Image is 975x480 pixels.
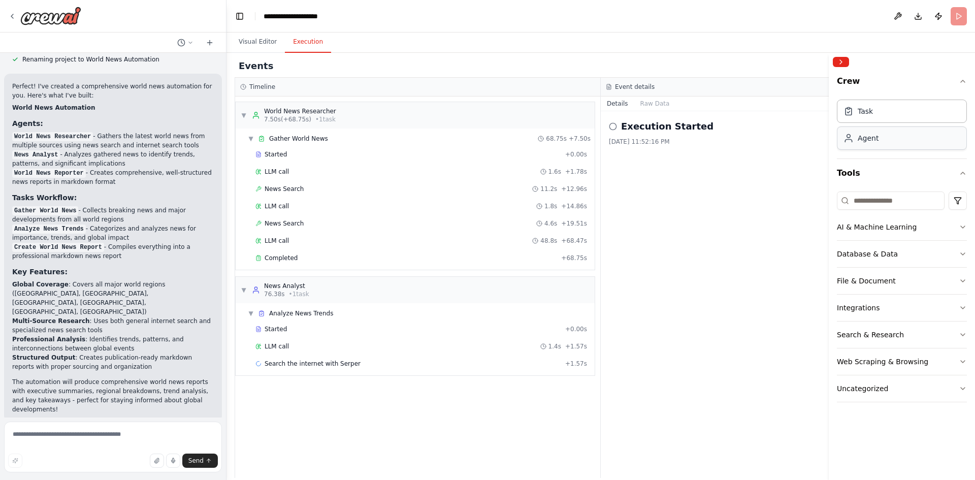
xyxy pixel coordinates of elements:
[544,202,557,210] span: 1.8s
[265,342,289,350] span: LLM call
[12,104,95,111] strong: World News Automation
[12,377,214,414] p: The automation will produce comprehensive world news reports with executive summaries, regional b...
[540,185,557,193] span: 11.2s
[20,7,81,25] img: Logo
[837,159,967,187] button: Tools
[233,9,247,23] button: Hide left sidebar
[634,97,676,111] button: Raw Data
[202,37,218,49] button: Start a new chat
[269,135,328,143] span: Gather World News
[837,383,888,394] div: Uncategorized
[12,281,69,288] strong: Global Coverage
[22,55,159,63] span: Renaming project to World News Automation
[248,135,254,143] span: ▼
[12,243,104,252] code: Create World News Report
[561,219,587,228] span: + 19.51s
[265,325,287,333] span: Started
[837,330,904,340] div: Search & Research
[837,303,880,313] div: Integrations
[548,342,561,350] span: 1.4s
[264,11,343,21] nav: breadcrumb
[837,322,967,348] button: Search & Research
[837,276,896,286] div: File & Document
[289,290,309,298] span: • 1 task
[12,354,75,361] strong: Structured Output
[609,138,959,146] div: [DATE] 11:52:16 PM
[315,115,336,123] span: • 1 task
[546,135,567,143] span: 68.75s
[615,83,655,91] h3: Event details
[12,225,86,234] code: Analyze News Trends
[12,316,214,335] li: : Uses both general internet search and specialized news search tools
[837,295,967,321] button: Integrations
[264,282,309,290] div: News Analyst
[265,202,289,210] span: LLM call
[544,219,557,228] span: 4.6s
[265,185,304,193] span: News Search
[837,214,967,240] button: AI & Machine Learning
[264,115,311,123] span: 7.50s (+68.75s)
[565,150,587,158] span: + 0.00s
[12,335,214,353] li: : Identifies trends, patterns, and interconnections between global events
[837,241,967,267] button: Database & Data
[837,71,967,95] button: Crew
[12,82,214,100] p: Perfect! I've created a comprehensive world news automation for you. Here's what I've built:
[12,336,85,343] strong: Professional Analysis
[265,168,289,176] span: LLM call
[265,254,298,262] span: Completed
[241,111,247,119] span: ▼
[285,31,331,53] button: Execution
[12,317,90,325] strong: Multi-Source Research
[12,119,43,127] strong: Agents:
[12,150,60,159] code: News Analyst
[12,150,214,168] li: - Analyzes gathered news to identify trends, patterns, and significant implications
[12,268,68,276] strong: Key Features:
[565,168,587,176] span: + 1.78s
[264,107,336,115] div: World News Researcher
[12,132,93,141] code: World News Researcher
[265,219,304,228] span: News Search
[837,187,967,410] div: Tools
[166,454,180,468] button: Click to speak your automation idea
[858,106,873,116] div: Task
[265,150,287,158] span: Started
[265,360,361,368] span: Search the internet with Serper
[833,57,849,67] button: Collapse right sidebar
[12,194,77,202] strong: Tasks Workflow:
[561,185,587,193] span: + 12.96s
[621,119,713,134] h2: Execution Started
[837,249,898,259] div: Database & Data
[837,222,917,232] div: AI & Machine Learning
[837,375,967,402] button: Uncategorized
[565,360,587,368] span: + 1.57s
[837,268,967,294] button: File & Document
[12,224,214,242] li: - Categorizes and analyzes news for importance, trends, and global impact
[249,83,275,91] h3: Timeline
[837,348,967,375] button: Web Scraping & Browsing
[150,454,164,468] button: Upload files
[265,237,289,245] span: LLM call
[231,31,285,53] button: Visual Editor
[173,37,198,49] button: Switch to previous chat
[248,309,254,317] span: ▼
[561,202,587,210] span: + 14.86s
[188,457,204,465] span: Send
[239,59,273,73] h2: Events
[12,132,214,150] li: - Gathers the latest world news from multiple sources using news search and internet search tools
[12,353,214,371] li: : Creates publication-ready markdown reports with proper sourcing and organization
[565,342,587,350] span: + 1.57s
[858,133,879,143] div: Agent
[12,169,86,178] code: World News Reporter
[12,168,214,186] li: - Creates comprehensive, well-structured news reports in markdown format
[825,53,833,480] button: Toggle Sidebar
[540,237,557,245] span: 48.8s
[548,168,561,176] span: 1.6s
[269,309,333,317] span: Analyze News Trends
[241,286,247,294] span: ▼
[569,135,591,143] span: + 7.50s
[837,95,967,158] div: Crew
[12,242,214,261] li: - Compiles everything into a professional markdown news report
[12,206,214,224] li: - Collects breaking news and major developments from all world regions
[565,325,587,333] span: + 0.00s
[601,97,634,111] button: Details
